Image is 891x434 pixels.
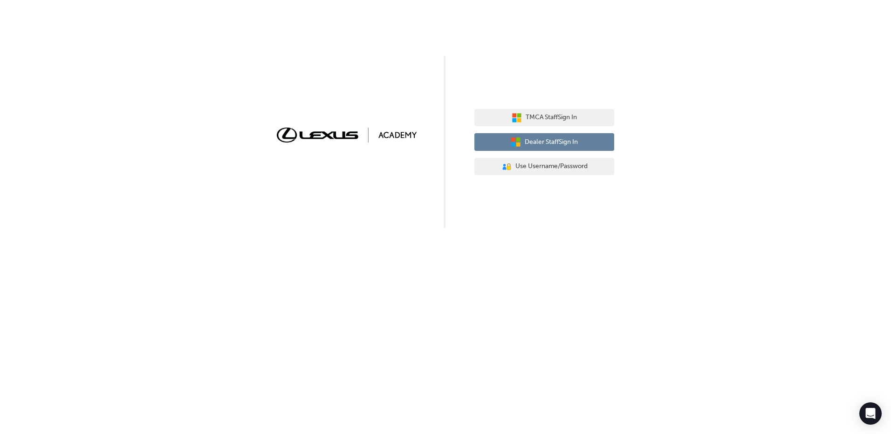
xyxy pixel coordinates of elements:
button: Dealer StaffSign In [474,133,614,151]
span: TMCA Staff Sign In [526,112,577,123]
div: Open Intercom Messenger [859,402,882,425]
span: Use Username/Password [515,161,588,172]
button: TMCA StaffSign In [474,109,614,127]
span: Dealer Staff Sign In [525,137,578,148]
button: Use Username/Password [474,158,614,176]
img: Trak [277,128,417,142]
